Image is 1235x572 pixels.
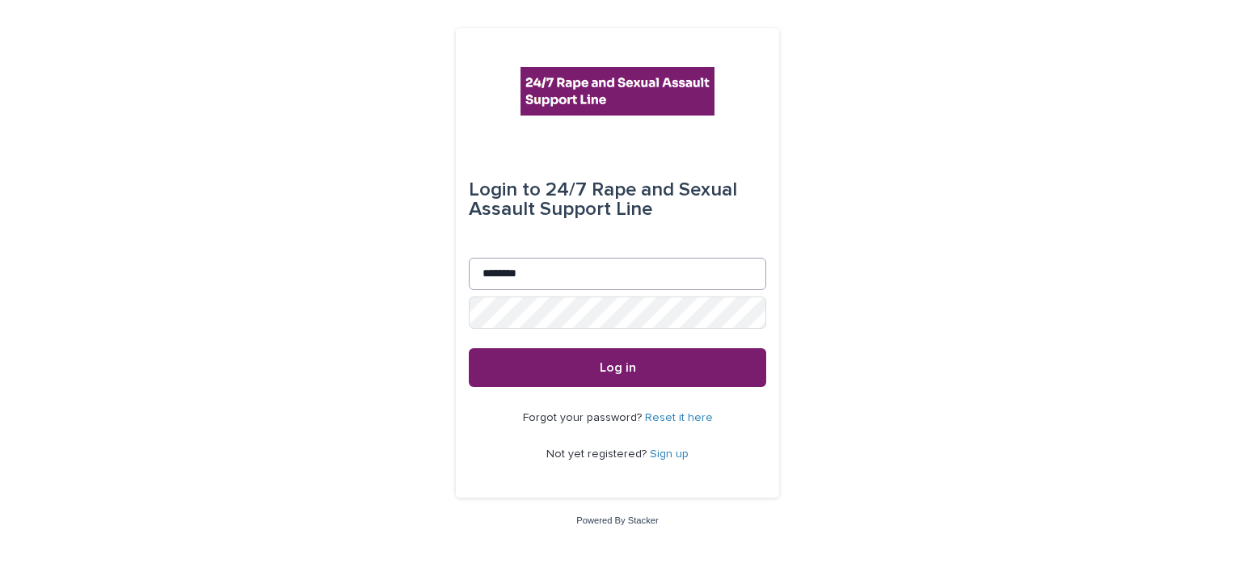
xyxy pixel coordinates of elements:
[523,412,645,423] span: Forgot your password?
[469,167,766,232] div: 24/7 Rape and Sexual Assault Support Line
[469,348,766,387] button: Log in
[469,180,541,200] span: Login to
[600,361,636,374] span: Log in
[650,448,689,460] a: Sign up
[521,67,714,116] img: rhQMoQhaT3yELyF149Cw
[576,515,658,525] a: Powered By Stacker
[645,412,713,423] a: Reset it here
[546,448,650,460] span: Not yet registered?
